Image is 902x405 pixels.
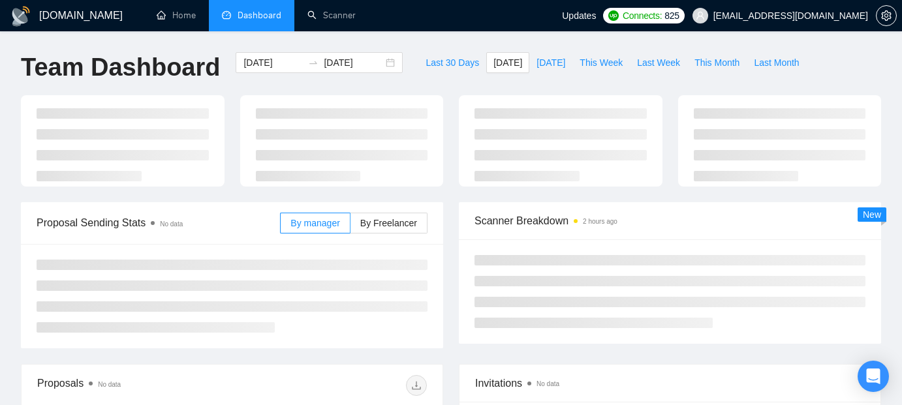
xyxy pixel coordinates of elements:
[876,5,897,26] button: setting
[537,380,559,387] span: No data
[486,52,529,73] button: [DATE]
[474,213,865,229] span: Scanner Breakdown
[418,52,486,73] button: Last 30 Days
[694,55,739,70] span: This Month
[696,11,705,20] span: user
[537,55,565,70] span: [DATE]
[307,10,356,21] a: searchScanner
[754,55,799,70] span: Last Month
[360,218,417,228] span: By Freelancer
[324,55,383,70] input: End date
[529,52,572,73] button: [DATE]
[876,10,897,21] a: setting
[308,57,319,68] span: swap-right
[630,52,687,73] button: Last Week
[493,55,522,70] span: [DATE]
[426,55,479,70] span: Last 30 Days
[583,218,617,225] time: 2 hours ago
[308,57,319,68] span: to
[664,8,679,23] span: 825
[157,10,196,21] a: homeHome
[863,209,881,220] span: New
[562,10,596,21] span: Updates
[637,55,680,70] span: Last Week
[608,10,619,21] img: upwork-logo.png
[243,55,303,70] input: Start date
[21,52,220,83] h1: Team Dashboard
[160,220,183,228] span: No data
[98,381,121,388] span: No data
[858,361,889,392] div: Open Intercom Messenger
[10,6,31,27] img: logo
[572,52,630,73] button: This Week
[222,10,231,20] span: dashboard
[290,218,339,228] span: By manager
[37,215,280,231] span: Proposal Sending Stats
[747,52,806,73] button: Last Month
[580,55,623,70] span: This Week
[877,10,896,21] span: setting
[37,375,232,396] div: Proposals
[238,10,281,21] span: Dashboard
[475,375,865,391] span: Invitations
[623,8,662,23] span: Connects:
[687,52,747,73] button: This Month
